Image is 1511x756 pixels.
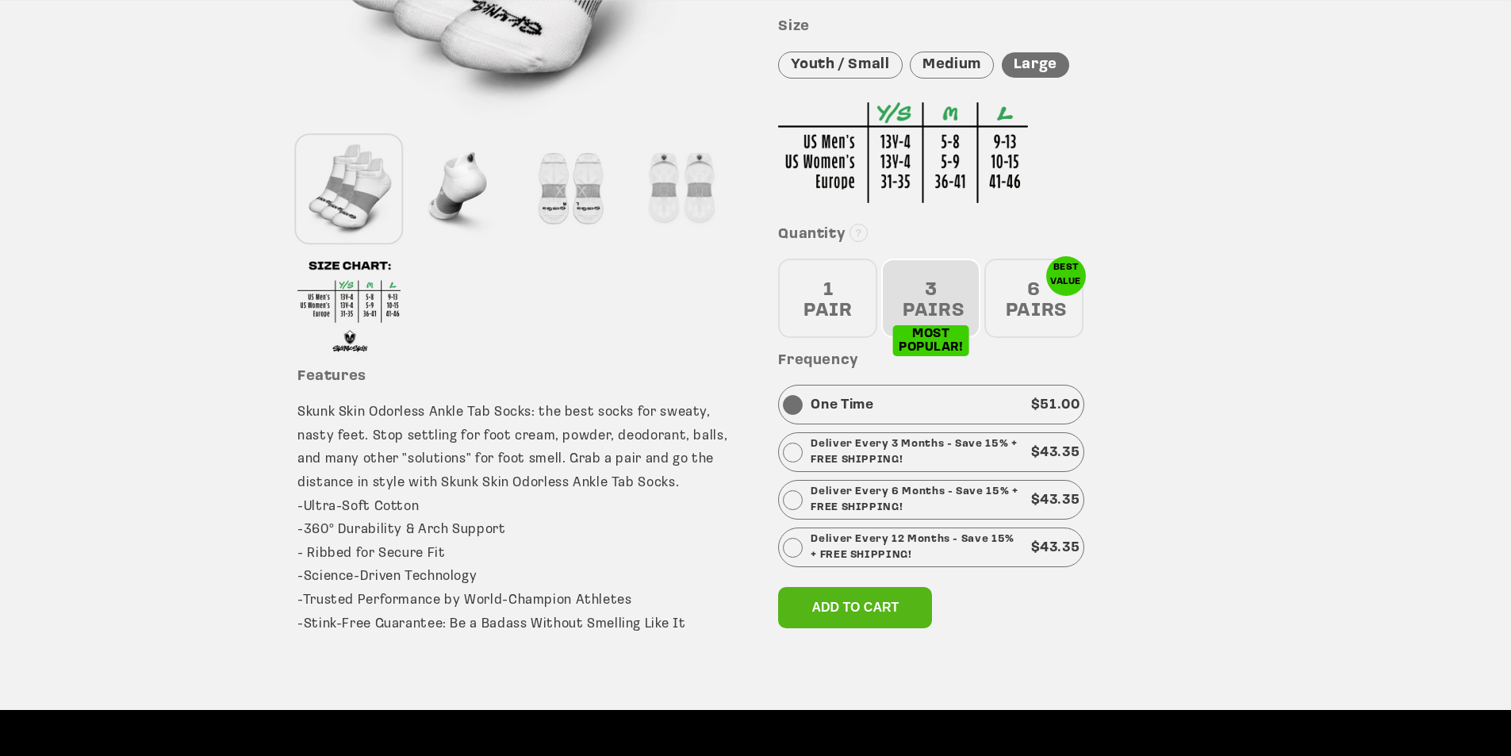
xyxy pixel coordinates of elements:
[1040,493,1080,507] span: 43.35
[778,18,1214,36] h3: Size
[778,102,1028,203] img: Sizing Chart
[1031,536,1080,560] p: $
[297,368,733,386] h3: Features
[1040,541,1080,555] span: 43.35
[1040,446,1080,459] span: 43.35
[778,52,902,79] div: Youth / Small
[1031,393,1080,417] p: $
[811,532,1022,563] p: Deliver Every 12 Months - Save 15% + FREE SHIPPING!
[811,601,899,614] span: Add to cart
[984,259,1083,338] div: 6 PAIRS
[778,352,1214,370] h3: Frequency
[1040,398,1080,412] span: 51.00
[778,226,1214,244] h3: Quantity
[811,484,1022,516] p: Deliver Every 6 Months - Save 15% + FREE SHIPPING!
[778,259,877,338] div: 1 PAIR
[811,393,873,417] p: One Time
[910,52,994,79] div: Medium
[1002,52,1069,79] div: Large
[1031,441,1080,465] p: $
[1031,489,1080,512] p: $
[811,436,1022,468] p: Deliver Every 3 Months - Save 15% + FREE SHIPPING!
[881,259,980,338] div: 3 PAIRS
[297,401,733,659] p: Skunk Skin Odorless Ankle Tab Socks: the best socks for sweaty, nasty feet. Stop settling for foo...
[778,587,932,628] button: Add to cart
